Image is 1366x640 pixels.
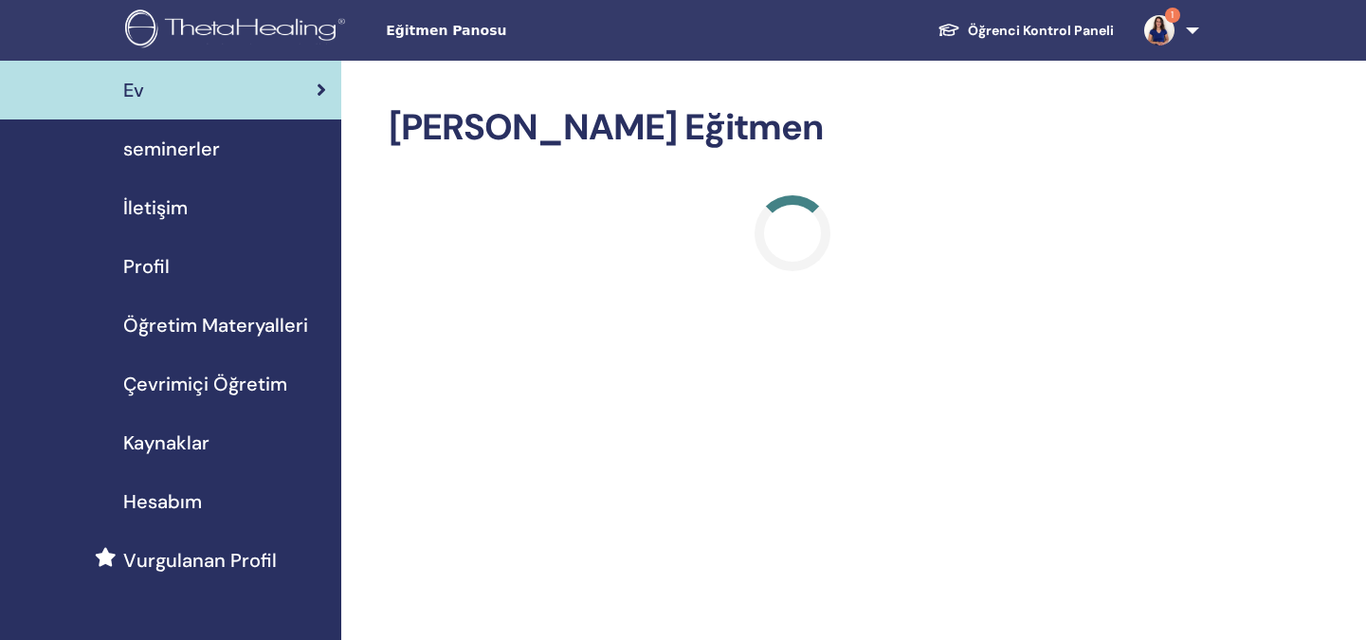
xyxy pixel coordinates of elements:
[922,13,1129,48] a: Öğrenci Kontrol Paneli
[123,76,144,104] span: Ev
[123,252,170,281] span: Profil
[125,9,352,52] img: logo.png
[1165,8,1180,23] span: 1
[123,311,308,339] span: Öğretim Materyalleri
[938,22,960,38] img: graduation-cap-white.svg
[123,487,202,516] span: Hesabım
[386,21,670,41] span: Eğitmen Panosu
[123,370,287,398] span: Çevrimiçi Öğretim
[123,135,220,163] span: seminerler
[123,193,188,222] span: İletişim
[123,546,277,575] span: Vurgulanan Profil
[389,106,1195,150] h2: [PERSON_NAME] Eğitmen
[1144,15,1175,46] img: default.jpg
[123,429,209,457] span: Kaynaklar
